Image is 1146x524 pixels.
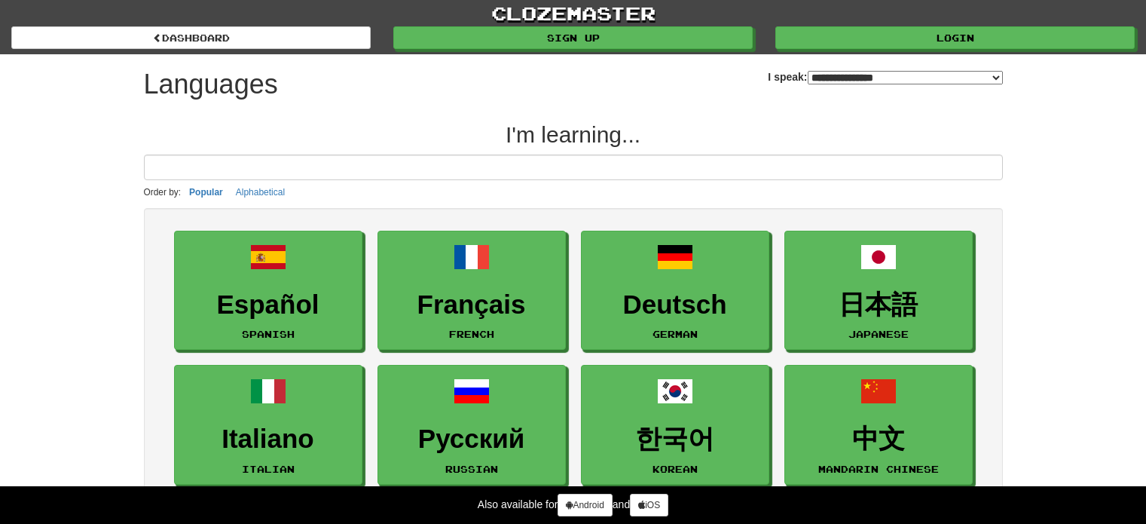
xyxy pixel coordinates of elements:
[784,231,973,351] a: 日本語Japanese
[768,69,1002,84] label: I speak:
[581,231,769,351] a: DeutschGerman
[808,71,1003,84] select: I speak:
[784,365,973,485] a: 中文Mandarin Chinese
[793,424,964,454] h3: 中文
[393,26,753,49] a: Sign up
[11,26,371,49] a: dashboard
[231,184,289,201] button: Alphabetical
[242,464,295,474] small: Italian
[652,464,698,474] small: Korean
[386,424,558,454] h3: Русский
[630,494,668,516] a: iOS
[775,26,1135,49] a: Login
[144,69,278,100] h1: Languages
[377,365,566,485] a: РусскийRussian
[581,365,769,485] a: 한국어Korean
[652,329,698,339] small: German
[242,329,295,339] small: Spanish
[174,231,362,351] a: EspañolSpanish
[818,464,939,474] small: Mandarin Chinese
[182,290,354,320] h3: Español
[144,122,1003,147] h2: I'm learning...
[386,290,558,320] h3: Français
[589,290,761,320] h3: Deutsch
[793,290,964,320] h3: 日本語
[589,424,761,454] h3: 한국어
[185,184,228,201] button: Popular
[449,329,494,339] small: French
[182,424,354,454] h3: Italiano
[144,187,182,198] small: Order by:
[848,329,909,339] small: Japanese
[377,231,566,351] a: FrançaisFrench
[445,464,498,474] small: Russian
[558,494,612,516] a: Android
[174,365,362,485] a: ItalianoItalian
